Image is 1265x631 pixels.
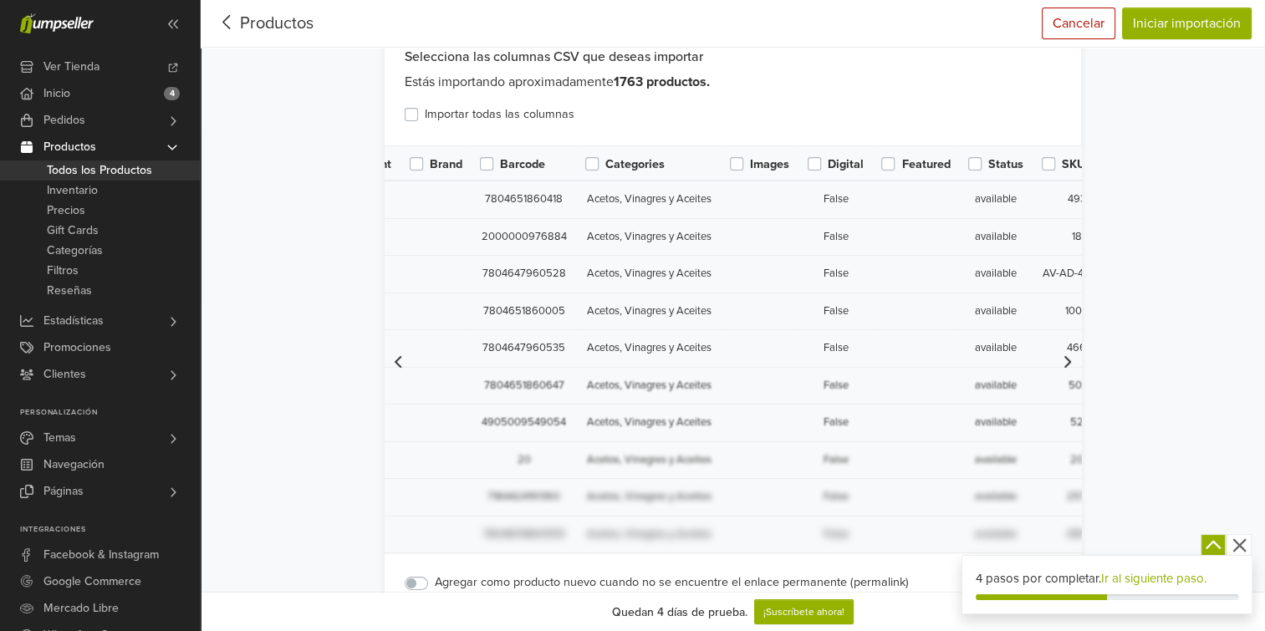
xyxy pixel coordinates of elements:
span: Precios [47,201,85,221]
span: Categorías [47,241,103,261]
td: False [798,367,873,405]
a: ¡Suscríbete ahora! [754,599,854,624]
strong: 1763 productos. [614,74,710,90]
td: available [959,330,1033,368]
div: Brand [410,155,462,174]
td: 7804651860418 [471,181,576,218]
td: 52 [1033,405,1120,442]
td: 499 [1033,516,1120,553]
td: 257 [1033,479,1120,517]
p: Personalización [20,408,200,418]
td: available [959,479,1033,517]
td: 7804651860647 [471,367,576,405]
label: Digital [828,155,864,174]
span: Ver Tienda [43,53,99,80]
span: Clientes [43,361,86,388]
div: Categories [585,155,665,174]
td: 7804647960535 [471,330,576,368]
label: SKU [1062,155,1085,174]
span: Navegación [43,451,105,478]
td: Acetos, Vinagres y Aceites [576,405,721,442]
td: 4905009549054 [471,405,576,442]
span: Facebook & Instagram [43,542,159,568]
span: Productos [43,134,96,160]
td: False [798,441,873,479]
a: Productos [214,13,314,33]
a: Ir al siguiente paso. [1101,571,1206,586]
span: Gift Cards [47,221,99,241]
td: available [959,293,1033,330]
td: Acetos, Vinagres y Aceites [576,479,721,517]
td: Acetos, Vinagres y Aceites [576,516,721,553]
h6: Selecciona las columnas CSV que deseas importar [405,49,1061,65]
td: 20 [471,441,576,479]
td: available [959,218,1033,256]
td: AV-AD-49020 [1033,256,1120,293]
td: Acetos, Vinagres y Aceites [576,293,721,330]
span: Inicio [43,80,70,107]
button: Iniciar importación [1122,8,1252,39]
td: 7804651860005 [471,293,576,330]
span: Google Commerce [43,568,141,595]
td: available [959,441,1033,479]
span: Promociones [43,334,111,361]
span: Todos los Productos [47,160,152,181]
span: Estadísticas [43,308,104,334]
label: Images [750,155,789,174]
td: Acetos, Vinagres y Aceites [576,181,721,218]
td: 2000000976884 [471,218,576,256]
span: 4 [164,87,180,100]
span: Mercado Libre [43,595,119,622]
label: Importar todas las columnas [425,105,574,124]
span: Filtros [47,261,79,281]
div: Featured [881,155,950,174]
div: Status [968,155,1023,174]
td: Acetos, Vinagres y Aceites [576,256,721,293]
label: Barcode [500,155,545,174]
div: SKU [1042,155,1085,174]
td: Acetos, Vinagres y Aceites [576,441,721,479]
div: Estás importando aproximadamente [405,72,1061,92]
td: available [959,181,1033,218]
td: False [798,516,873,553]
td: 501 [1033,367,1120,405]
td: Acetos, Vinagres y Aceites [576,330,721,368]
label: Featured [901,155,950,174]
td: False [798,218,873,256]
td: Acetos, Vinagres y Aceites [576,218,721,256]
td: 18 [1033,218,1120,256]
td: False [798,256,873,293]
td: False [798,479,873,517]
td: False [798,405,873,442]
td: 7184424191360 [471,479,576,517]
div: Images [730,155,789,174]
td: available [959,516,1033,553]
span: Páginas [43,478,84,505]
td: 7804651860555 [471,516,576,553]
td: False [798,330,873,368]
td: 493 [1033,181,1120,218]
span: Temas [43,425,76,451]
span: Inventario [47,181,98,201]
p: Integraciones [20,525,200,535]
span: Reseñas [47,281,92,301]
div: 4 pasos por completar. [976,569,1238,588]
td: 466 [1033,330,1120,368]
td: False [798,181,873,218]
td: 1002 [1033,293,1120,330]
td: 20 [1033,441,1120,479]
span: Pedidos [43,107,85,134]
label: Agregar como producto nuevo cuando no se encuentre el enlace permanente (permalink) [435,573,909,592]
label: Categories [605,155,665,174]
div: Barcode [480,155,545,174]
td: 7804647960528 [471,256,576,293]
button: Cancelar [1042,8,1115,39]
div: Digital [808,155,864,174]
td: available [959,256,1033,293]
label: Brand [430,155,462,174]
td: False [798,293,873,330]
label: Status [988,155,1023,174]
td: Acetos, Vinagres y Aceites [576,367,721,405]
td: available [959,405,1033,442]
div: Quedan 4 días de prueba. [612,603,747,621]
